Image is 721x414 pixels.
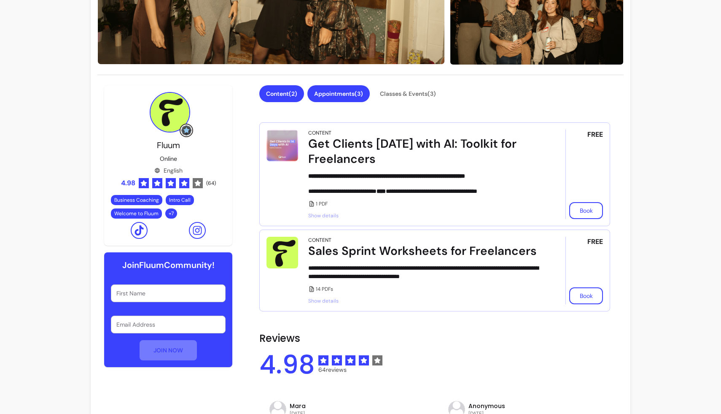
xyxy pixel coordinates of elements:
span: Intro Call [169,197,191,203]
div: FREE [565,130,603,219]
img: Sales Sprint Worksheets for Freelancers [266,237,298,268]
img: Grow [181,125,191,135]
div: Content [308,130,331,136]
button: Book [569,287,603,304]
span: Fluum [157,140,180,151]
span: + 7 [167,210,175,217]
span: Show details [308,212,542,219]
h6: Join Fluum Community! [122,259,215,271]
div: English [154,166,183,175]
div: Get Clients [DATE] with AI: Toolkit for Freelancers [308,136,542,167]
span: 4.98 [121,178,135,188]
button: Appointments(3) [307,85,370,102]
span: 4.98 [259,352,315,377]
button: Content(2) [259,85,304,102]
div: 1 PDF [308,200,542,207]
div: Content [308,237,331,244]
img: Provider image [150,92,190,133]
input: Email Address [116,320,220,329]
span: ( 64 ) [206,180,216,187]
p: Online [160,154,177,163]
p: Anonymous [468,402,505,410]
div: Sales Sprint Worksheets for Freelancers [308,244,542,259]
h2: Reviews [259,332,610,345]
span: 64 reviews [318,365,382,374]
input: First Name [116,289,220,298]
p: Mara [290,402,306,410]
div: 14 PDFs [308,286,542,292]
img: Get Clients in 14 Days with AI: Toolkit for Freelancers [266,130,298,161]
button: Classes & Events(3) [373,85,443,102]
span: Show details [308,298,542,304]
div: FREE [565,237,603,304]
button: Book [569,202,603,219]
span: Business Coaching [114,197,159,203]
span: Welcome to Fluum [114,210,159,217]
